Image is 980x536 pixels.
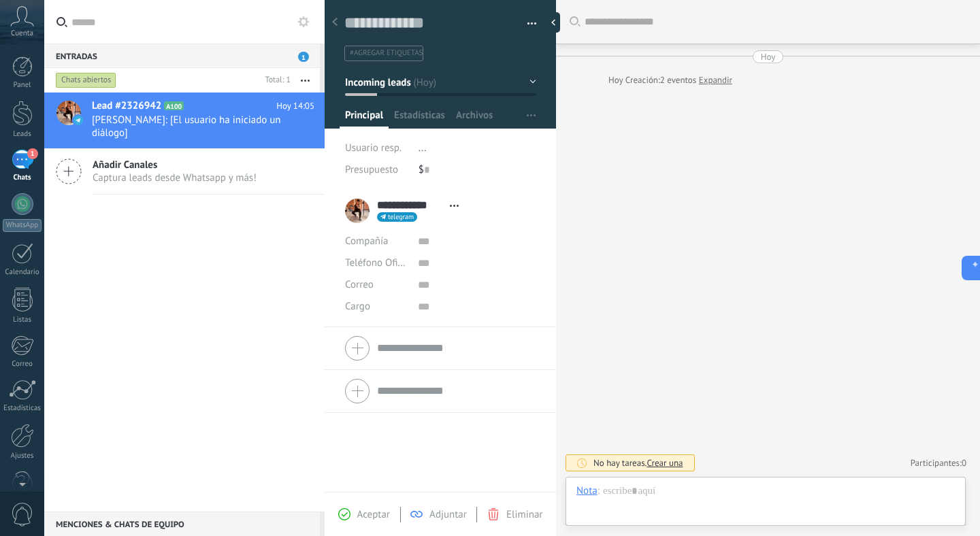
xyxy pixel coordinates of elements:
[3,268,42,277] div: Calendario
[593,457,683,469] div: No hay tareas.
[11,29,33,38] span: Cuenta
[93,171,257,184] span: Captura leads desde Whatsapp y más!
[608,73,625,87] div: Hoy
[44,512,320,536] div: Menciones & Chats de equipo
[3,173,42,182] div: Chats
[44,93,325,148] a: Lead #2326942 A100 Hoy 14:05 [PERSON_NAME]: [El usuario ha iniciado un diálogo]
[345,301,370,312] span: Cargo
[92,99,161,113] span: Lead #2326942
[350,48,423,58] span: #agregar etiquetas
[164,101,184,110] span: A100
[962,457,966,469] span: 0
[3,360,42,369] div: Correo
[3,81,42,90] div: Panel
[56,72,116,88] div: Chats abiertos
[3,316,42,324] div: Listas
[44,44,320,68] div: Entradas
[419,159,536,181] div: $
[345,231,408,252] div: Compañía
[92,114,289,139] span: [PERSON_NAME]: [El usuario ha iniciado un diálogo]
[647,457,683,469] span: Crear una
[911,457,966,469] a: Participantes:0
[345,163,398,176] span: Presupuesto
[93,158,257,171] span: Añadir Canales
[388,214,414,220] span: telegram
[357,508,390,521] span: Aceptar
[276,99,314,113] span: Hoy 14:05
[345,274,374,296] button: Correo
[3,404,42,413] div: Estadísticas
[3,219,42,232] div: WhatsApp
[699,73,732,87] a: Expandir
[345,141,402,154] span: Usuario resp.
[394,109,445,129] span: Estadísticas
[429,508,467,521] span: Adjuntar
[546,12,560,33] div: Ocultar
[3,130,42,139] div: Leads
[73,116,83,125] img: telegram-sm.svg
[345,252,408,274] button: Teléfono Oficina
[345,296,408,318] div: Cargo
[419,141,427,154] span: ...
[3,452,42,460] div: Ajustes
[345,278,374,291] span: Correo
[456,109,493,129] span: Archivos
[608,73,732,87] div: Creación:
[761,50,776,63] div: Hoy
[506,508,542,521] span: Eliminar
[345,109,383,129] span: Principal
[298,52,309,62] span: 1
[260,73,291,87] div: Total: 1
[345,159,408,181] div: Presupuesto
[345,137,408,159] div: Usuario resp.
[291,68,320,93] button: Más
[660,73,696,87] span: 2 eventos
[598,484,600,498] span: :
[27,148,38,159] span: 1
[345,256,416,269] span: Teléfono Oficina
